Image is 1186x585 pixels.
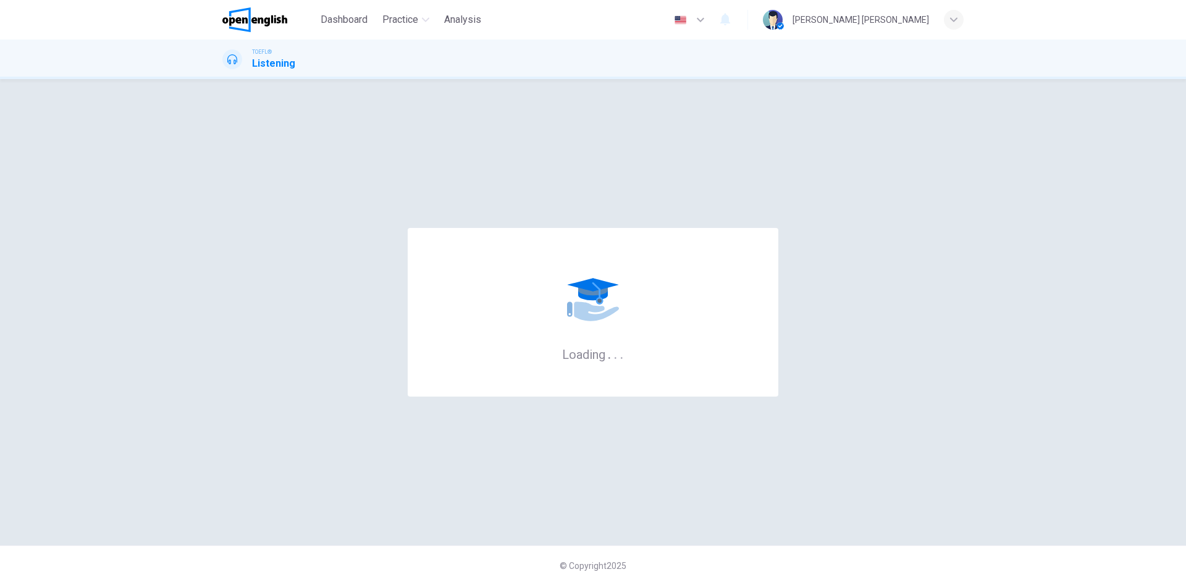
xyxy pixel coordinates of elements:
h6: . [607,343,612,363]
img: OpenEnglish logo [222,7,287,32]
span: Analysis [444,12,481,27]
span: TOEFL® [252,48,272,56]
button: Practice [377,9,434,31]
a: OpenEnglish logo [222,7,316,32]
img: en [673,15,688,25]
span: Practice [382,12,418,27]
h6: . [613,343,618,363]
h1: Listening [252,56,295,71]
span: © Copyright 2025 [560,561,626,571]
img: Profile picture [763,10,783,30]
button: Analysis [439,9,486,31]
div: [PERSON_NAME] [PERSON_NAME] [793,12,929,27]
h6: . [620,343,624,363]
button: Dashboard [316,9,372,31]
span: Dashboard [321,12,368,27]
h6: Loading [562,346,624,362]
